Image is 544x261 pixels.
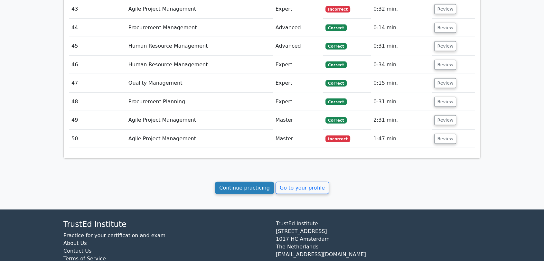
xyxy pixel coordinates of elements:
button: Review [434,97,456,107]
span: Incorrect [325,135,350,142]
span: Incorrect [325,6,350,13]
a: About Us [63,240,87,246]
a: Go to your profile [276,182,329,194]
td: 49 [69,111,126,129]
td: 50 [69,130,126,148]
h4: TrustEd Institute [63,220,268,229]
td: Procurement Management [126,19,273,37]
td: 44 [69,19,126,37]
td: 1:47 min. [371,130,432,148]
td: Master [273,130,323,148]
button: Review [434,4,456,14]
td: 0:31 min. [371,93,432,111]
td: Advanced [273,37,323,55]
button: Review [434,115,456,125]
td: Procurement Planning [126,93,273,111]
a: Continue practicing [215,182,274,194]
td: 0:31 min. [371,37,432,55]
td: Master [273,111,323,129]
td: Expert [273,93,323,111]
td: 48 [69,93,126,111]
td: 0:34 min. [371,56,432,74]
td: Agile Project Management [126,111,273,129]
td: Expert [273,56,323,74]
span: Correct [325,24,346,31]
td: 0:14 min. [371,19,432,37]
button: Review [434,134,456,144]
a: Practice for your certification and exam [63,232,165,238]
td: Advanced [273,19,323,37]
td: Quality Management [126,74,273,92]
span: Correct [325,117,346,124]
span: Correct [325,98,346,105]
td: Agile Project Management [126,130,273,148]
td: 45 [69,37,126,55]
td: 47 [69,74,126,92]
td: 0:15 min. [371,74,432,92]
button: Review [434,60,456,70]
a: Contact Us [63,248,91,254]
span: Correct [325,80,346,87]
span: Correct [325,61,346,68]
button: Review [434,41,456,51]
button: Review [434,78,456,88]
td: Expert [273,74,323,92]
td: Human Resource Management [126,56,273,74]
span: Correct [325,43,346,50]
button: Review [434,23,456,33]
td: Human Resource Management [126,37,273,55]
td: 2:31 min. [371,111,432,129]
td: 46 [69,56,126,74]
